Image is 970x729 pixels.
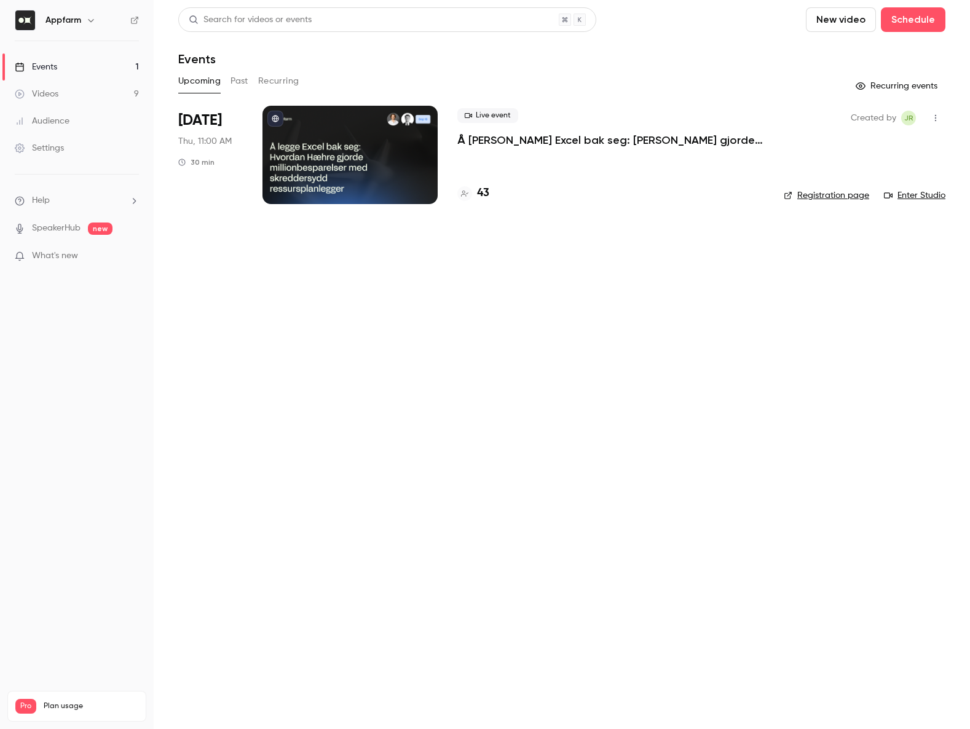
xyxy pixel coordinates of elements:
img: Appfarm [15,10,35,30]
h6: Appfarm [45,14,81,26]
span: What's new [32,250,78,262]
span: Plan usage [44,701,138,711]
a: 43 [457,185,489,202]
span: Pro [15,699,36,714]
span: Live event [457,108,518,123]
span: Thu, 11:00 AM [178,135,232,148]
div: Videos [15,88,58,100]
span: Julie Remen [901,111,916,125]
span: Created by [851,111,896,125]
button: Upcoming [178,71,221,91]
div: Sep 18 Thu, 11:00 AM (Europe/Oslo) [178,106,243,204]
button: New video [806,7,876,32]
h4: 43 [477,185,489,202]
div: Settings [15,142,64,154]
a: Enter Studio [884,189,945,202]
button: Recurring [258,71,299,91]
span: new [88,223,112,235]
a: Å [PERSON_NAME] Excel bak seg: [PERSON_NAME] gjorde millionbesparelser med skreddersydd ressurspl... [457,133,764,148]
a: Registration page [784,189,869,202]
button: Recurring events [850,76,945,96]
div: Events [15,61,57,73]
span: [DATE] [178,111,222,130]
span: Help [32,194,50,207]
button: Past [231,71,248,91]
li: help-dropdown-opener [15,194,139,207]
span: JR [904,111,913,125]
a: SpeakerHub [32,222,81,235]
h1: Events [178,52,216,66]
div: 30 min [178,157,215,167]
div: Audience [15,115,69,127]
button: Schedule [881,7,945,32]
div: Search for videos or events [189,14,312,26]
